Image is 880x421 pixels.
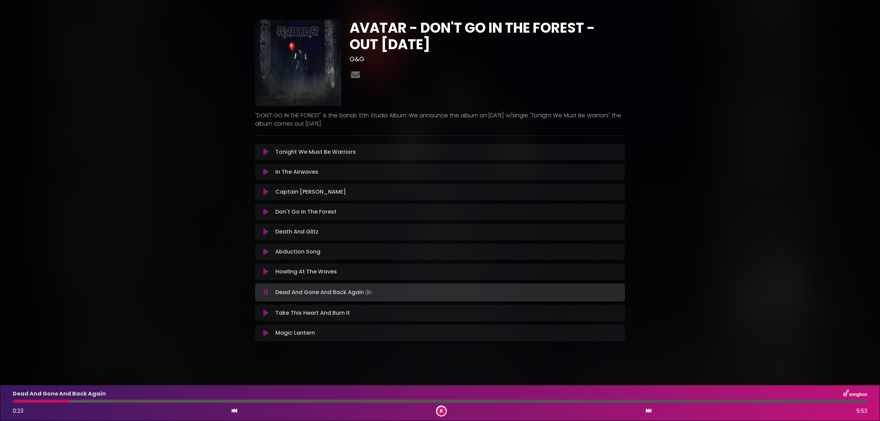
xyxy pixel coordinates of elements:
[364,288,374,297] img: waveform4.gif
[275,248,320,256] p: Abduction Song
[275,148,356,156] p: Tonight We Must Be Warriors
[275,309,350,317] p: Take This Heart And Burn It
[275,208,337,216] p: Don't Go In The Forest
[350,55,625,63] h3: G&G
[255,111,625,128] p: "DON'T GO IN THE FOREST" is the bands 10th Studio Album. We announce the album on [DATE] w/single...
[350,20,625,53] h1: AVATAR - DON'T GO IN THE FOREST - OUT [DATE]
[275,228,318,236] p: Death And Glitz
[275,329,315,337] p: Magic Lantern
[275,188,346,196] p: Captain [PERSON_NAME]
[275,288,374,297] p: Dead And Gone And Back Again
[275,168,318,176] p: In The Airwaves
[255,20,341,106] img: F2dxkizfSxmxPj36bnub
[275,268,337,276] p: Howling At The Waves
